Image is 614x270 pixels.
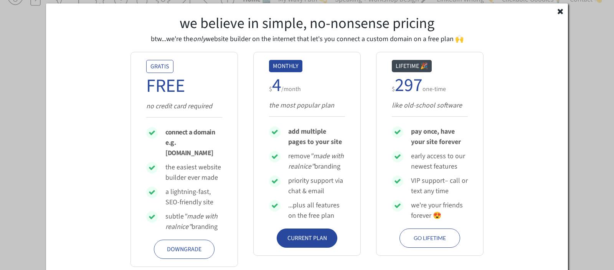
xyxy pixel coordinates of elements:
div: early access to our newest features [411,151,468,172]
div: we believe in simple, no-nonsense pricing [89,15,526,33]
em: only [193,34,206,44]
div: MONTHLY [269,60,302,72]
strong: pay once, have your site forever [411,127,461,147]
div: GO LIFETIME [408,234,452,242]
div: CURRENT PLAN [285,234,329,243]
div: GRATIS [146,60,173,73]
font: 4 [272,72,281,98]
div: VIP support– call or text any time [411,176,468,196]
div: btw...we're the website builder on the internet that let's you connect a custom domain on a free ... [89,35,526,43]
font: $ [392,85,395,93]
div: add multiple pages to your site [288,126,345,147]
div: the most popular plan [269,100,345,111]
font: FREE [146,73,185,99]
div: no credit card required [146,101,222,111]
div: like old-school software [392,100,468,111]
strong: connect a domain e.g. [DOMAIN_NAME] [165,128,216,158]
div: a lightning-fast, SEO-friendly site [165,187,222,207]
font: one-time [423,85,446,93]
div: we're your friends forever 😍 [411,200,468,221]
div: ...plus all features on the free plan [288,200,345,221]
font: /month [281,85,301,93]
div: subtle branding [165,211,222,232]
em: "made with realnice" [165,212,219,232]
div: the easiest website builder ever made [165,162,222,183]
div: LIFETIME 🎉 [392,60,432,72]
div: remove branding [288,151,345,172]
div: DOWNGRADE [162,245,206,254]
font: 297 [395,72,423,98]
font: $ [269,85,272,93]
em: "made with realnice" [288,151,345,171]
div: priority support via chat & email [288,176,345,196]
